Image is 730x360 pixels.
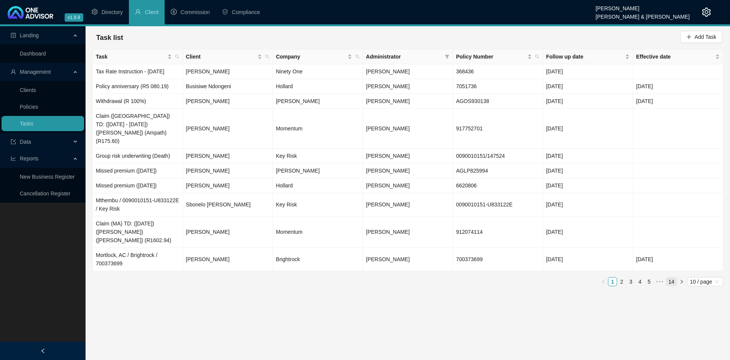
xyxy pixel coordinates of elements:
td: [DATE] [543,193,633,216]
img: 2df55531c6924b55f21c4cf5d4484680-logo-light.svg [8,6,53,19]
li: 1 [608,277,617,286]
a: 4 [636,278,644,286]
span: [PERSON_NAME] [366,201,410,208]
td: Group risk underwriting (Death) [93,149,183,163]
span: Effective date [636,52,714,61]
span: safety [222,9,228,15]
td: Momentum [273,109,363,149]
span: profile [11,33,16,38]
span: Policy Number [456,52,526,61]
td: [DATE] [543,216,633,248]
span: search [533,51,541,62]
td: Claim ([GEOGRAPHIC_DATA]) TD: ([DATE] - [DATE]) ([PERSON_NAME]) (Ampath) (R175.60) [93,109,183,149]
span: user [135,9,141,15]
a: 2 [617,278,626,286]
span: filter [445,54,449,59]
th: Policy Number [453,49,543,64]
td: 917752701 [453,109,543,149]
button: right [677,277,686,286]
button: left [599,277,608,286]
span: [PERSON_NAME] [366,229,410,235]
a: 3 [627,278,635,286]
td: 700373699 [453,248,543,271]
div: Page Size [687,277,723,286]
span: [PERSON_NAME] [366,182,410,189]
th: Effective date [633,49,723,64]
a: Dashboard [20,51,46,57]
span: search [354,51,361,62]
td: [DATE] [633,94,723,109]
a: New Business Register [20,174,75,180]
td: [DATE] [543,149,633,163]
td: [DATE] [543,248,633,271]
td: [DATE] [543,178,633,193]
span: Task list [96,34,123,41]
span: Landing [20,32,39,38]
span: dollar [171,9,177,15]
a: 1 [608,278,617,286]
td: 6620806 [453,178,543,193]
th: Client [183,49,273,64]
td: [PERSON_NAME] [183,163,273,178]
span: setting [92,9,98,15]
li: Next 5 Pages [654,277,666,286]
td: Momentum [273,216,363,248]
span: search [355,54,360,59]
td: [PERSON_NAME] [273,94,363,109]
td: Missed premium ([DATE]) [93,163,183,178]
span: Follow up date [546,52,624,61]
span: Company [276,52,346,61]
span: Data [20,139,31,145]
li: 14 [666,277,677,286]
span: setting [702,8,711,17]
span: plus [686,34,692,40]
span: [PERSON_NAME] [366,153,410,159]
li: 5 [644,277,654,286]
span: [PERSON_NAME] [366,68,410,75]
td: [PERSON_NAME] [183,178,273,193]
span: left [40,348,46,354]
a: 5 [645,278,653,286]
span: Client [145,9,159,15]
li: Previous Page [599,277,608,286]
td: Key Risk [273,149,363,163]
a: 14 [666,278,677,286]
th: Follow up date [543,49,633,64]
span: [PERSON_NAME] [366,125,410,132]
span: search [263,51,271,62]
td: [DATE] [543,94,633,109]
span: [PERSON_NAME] [366,256,410,262]
td: 7051736 [453,79,543,94]
td: AGLP825994 [453,163,543,178]
a: Policies [20,104,38,110]
th: Company [273,49,363,64]
td: [PERSON_NAME] [183,64,273,79]
td: Policy anniversary (R5 080.19) [93,79,183,94]
td: Tax Rate Instruction - [DATE] [93,64,183,79]
a: Cancellation Register [20,190,70,197]
span: Task [96,52,166,61]
a: Clients [20,87,36,93]
td: [PERSON_NAME] [183,216,273,248]
span: filter [443,51,451,62]
td: Mthembu / 0090010151-U833122E / Key Risk [93,193,183,216]
td: Sbonelo [PERSON_NAME] [183,193,273,216]
li: Next Page [677,277,686,286]
td: [DATE] [543,109,633,149]
td: 0090010151/147524 [453,149,543,163]
span: Reports [20,155,38,162]
span: [PERSON_NAME] [366,98,410,104]
td: [PERSON_NAME] [183,109,273,149]
div: [PERSON_NAME] [596,2,690,10]
span: Management [20,69,51,75]
span: Directory [102,9,123,15]
td: Ninety One [273,64,363,79]
td: Claim (MA) TD: ([DATE]) ([PERSON_NAME]) ([PERSON_NAME]) (R1602.94) [93,216,183,248]
td: [DATE] [633,248,723,271]
td: 0090010151-U833122E [453,193,543,216]
td: 912074114 [453,216,543,248]
span: line-chart [11,156,16,161]
td: Hollard [273,79,363,94]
